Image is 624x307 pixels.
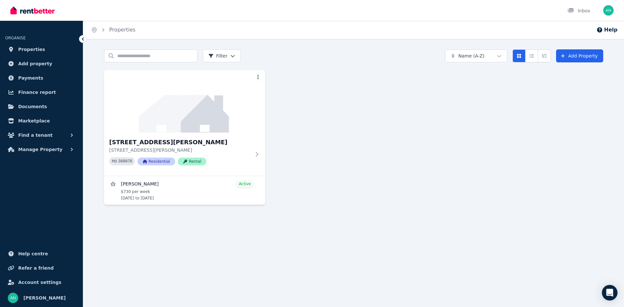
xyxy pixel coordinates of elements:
[109,138,251,147] h3: [STREET_ADDRESS][PERSON_NAME]
[5,143,78,156] button: Manage Property
[513,49,551,62] div: View options
[203,49,241,62] button: Filter
[567,7,590,14] div: Inbox
[118,159,132,164] code: 368076
[603,5,614,16] img: Andy Nguyen
[18,278,61,286] span: Account settings
[5,71,78,84] a: Payments
[10,6,55,15] img: RentBetter
[18,131,53,139] span: Find a tenant
[5,129,78,142] button: Find a tenant
[137,158,175,165] span: Residential
[513,49,526,62] button: Card view
[18,146,62,153] span: Manage Property
[5,276,78,289] a: Account settings
[556,49,603,62] a: Add Property
[458,53,485,59] span: Name (A-Z)
[112,160,117,163] small: PID
[8,293,18,303] img: Andy Nguyen
[5,86,78,99] a: Finance report
[18,103,47,110] span: Documents
[5,247,78,260] a: Help centre
[596,26,617,34] button: Help
[5,100,78,113] a: Documents
[602,285,617,301] div: Open Intercom Messenger
[5,36,26,40] span: ORGANISE
[178,158,206,165] span: Rental
[18,60,52,68] span: Add property
[5,43,78,56] a: Properties
[104,70,265,176] a: 4 Amanda St, Cleveland[STREET_ADDRESS][PERSON_NAME][STREET_ADDRESS][PERSON_NAME]PID 368076Residen...
[18,74,43,82] span: Payments
[104,70,265,133] img: 4 Amanda St, Cleveland
[83,21,143,39] nav: Breadcrumb
[5,57,78,70] a: Add property
[109,147,251,153] p: [STREET_ADDRESS][PERSON_NAME]
[18,264,54,272] span: Refer a friend
[5,262,78,275] a: Refer a friend
[23,294,66,302] span: [PERSON_NAME]
[525,49,538,62] button: Compact list view
[18,117,50,125] span: Marketplace
[18,250,48,258] span: Help centre
[104,176,265,205] a: View details for Steven Schuback
[208,53,227,59] span: Filter
[445,49,507,62] button: Name (A-Z)
[5,114,78,127] a: Marketplace
[538,49,551,62] button: Expanded list view
[109,27,136,33] a: Properties
[18,45,45,53] span: Properties
[253,73,263,82] button: More options
[18,88,56,96] span: Finance report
